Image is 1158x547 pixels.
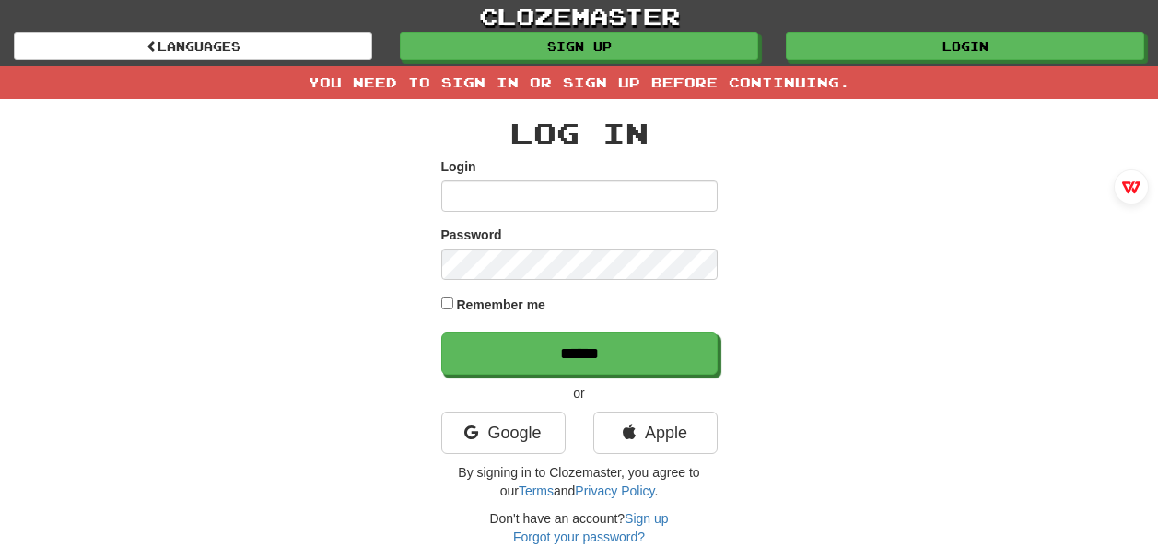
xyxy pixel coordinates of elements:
a: Languages [14,32,372,60]
a: Sign up [400,32,758,60]
a: Terms [519,483,554,498]
a: Google [441,412,566,454]
a: Apple [593,412,718,454]
a: Login [786,32,1144,60]
label: Password [441,226,502,244]
a: Forgot your password? [513,530,645,544]
a: Privacy Policy [575,483,654,498]
label: Remember me [456,296,545,314]
p: or [441,384,718,402]
a: Sign up [625,511,668,526]
label: Login [441,157,476,176]
h2: Log In [441,118,718,148]
p: By signing in to Clozemaster, you agree to our and . [441,463,718,500]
